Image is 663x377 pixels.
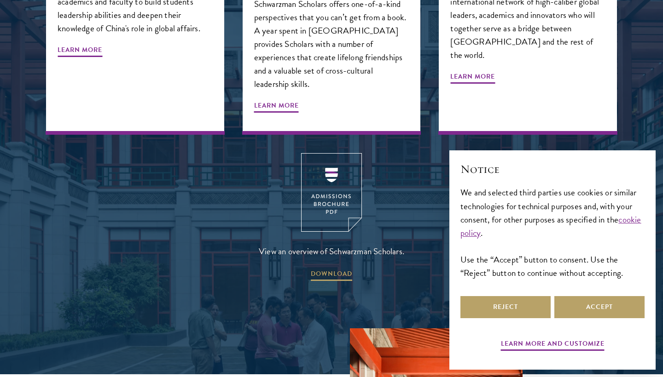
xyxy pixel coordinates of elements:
h2: Notice [460,161,645,177]
button: Reject [460,296,551,318]
div: We and selected third parties use cookies or similar technologies for technical purposes and, wit... [460,186,645,279]
a: View an overview of Schwarzman Scholars. DOWNLOAD [259,153,404,282]
span: Learn More [254,100,299,114]
span: Learn More [450,71,495,85]
a: cookie policy [460,213,641,240]
span: DOWNLOAD [311,268,352,282]
button: Learn more and customize [501,338,605,352]
span: Learn More [58,44,102,58]
button: Accept [554,296,645,318]
span: View an overview of Schwarzman Scholars. [259,244,404,259]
